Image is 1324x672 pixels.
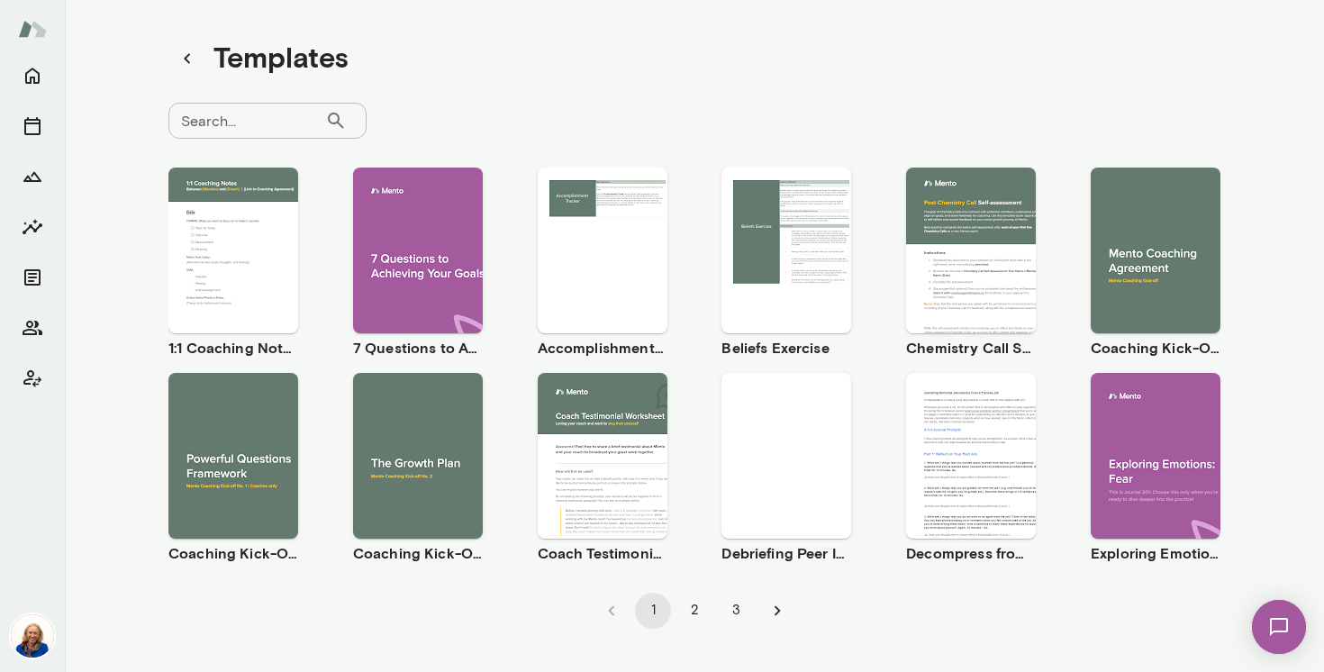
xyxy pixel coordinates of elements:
[14,209,50,245] button: Insights
[676,593,712,629] button: Go to page 2
[353,542,483,564] h6: Coaching Kick-Off No. 2 | The Growth Plan
[906,542,1036,564] h6: Decompress from a Job
[14,159,50,195] button: Growth Plan
[18,12,47,46] img: Mento
[14,310,50,346] button: Members
[721,542,851,564] h6: Debriefing Peer Insights (360 feedback) Guide
[14,58,50,94] button: Home
[213,40,349,77] h4: Templates
[14,259,50,295] button: Documents
[591,593,798,629] nav: pagination navigation
[635,593,671,629] button: page 1
[906,337,1036,359] h6: Chemistry Call Self-Assessment [Coaches only]
[538,542,667,564] h6: Coach Testimonial Worksheet
[168,337,298,359] h6: 1:1 Coaching Notes
[721,337,851,359] h6: Beliefs Exercise
[14,108,50,144] button: Sessions
[1091,337,1220,359] h6: Coaching Kick-Off | Coaching Agreement
[538,337,667,359] h6: Accomplishment Tracker
[1091,542,1220,564] h6: Exploring Emotions: Fear
[168,578,1220,629] div: pagination
[759,593,795,629] button: Go to next page
[718,593,754,629] button: Go to page 3
[11,614,54,658] img: Cathy Wright
[14,360,50,396] button: Client app
[168,542,298,564] h6: Coaching Kick-Off No. 1 | Powerful Questions [Coaches Only]
[353,337,483,359] h6: 7 Questions to Achieving Your Goals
